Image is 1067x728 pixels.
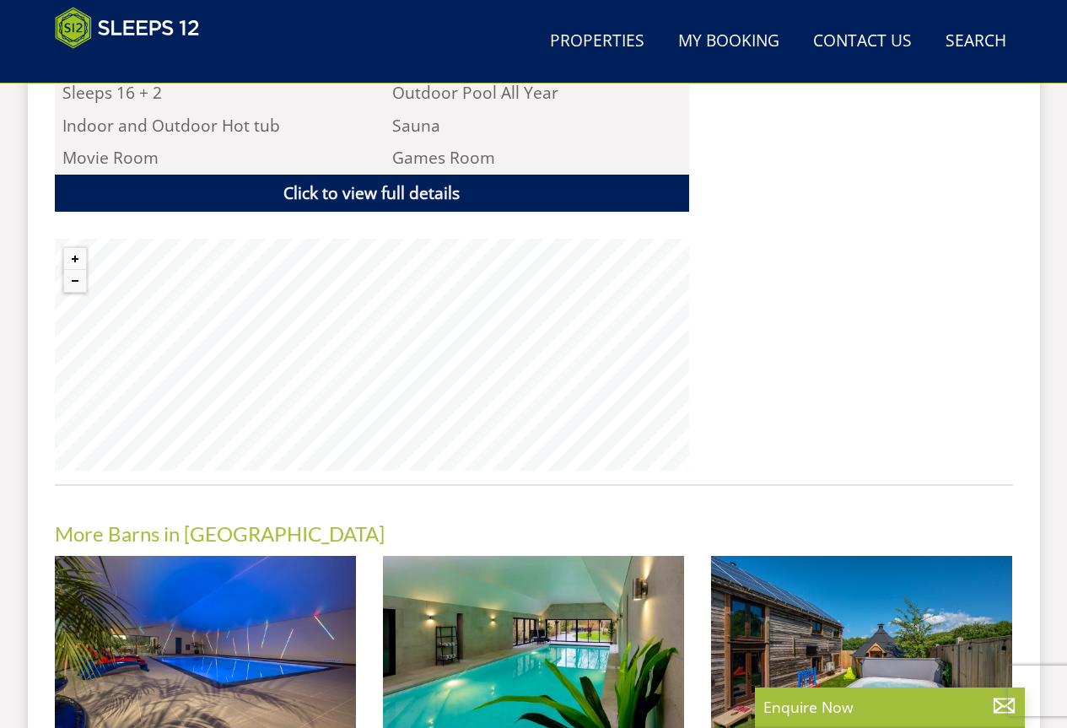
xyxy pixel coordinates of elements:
[64,270,86,292] button: Zoom out
[55,175,689,213] a: Click to view full details
[55,77,359,109] li: Sleeps 16 + 2
[55,110,359,142] li: Indoor and Outdoor Hot tub
[385,142,689,174] li: Games Room
[763,696,1016,718] p: Enquire Now
[385,110,689,142] li: Sauna
[671,23,786,61] a: My Booking
[64,248,86,270] button: Zoom in
[55,7,200,49] img: Sleeps 12
[55,142,359,174] li: Movie Room
[385,77,689,109] li: Outdoor Pool All Year
[55,239,689,471] canvas: Map
[543,23,651,61] a: Properties
[55,521,385,546] a: More Barns in [GEOGRAPHIC_DATA]
[806,23,919,61] a: Contact Us
[939,23,1013,61] a: Search
[46,59,224,73] iframe: Customer reviews powered by Trustpilot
